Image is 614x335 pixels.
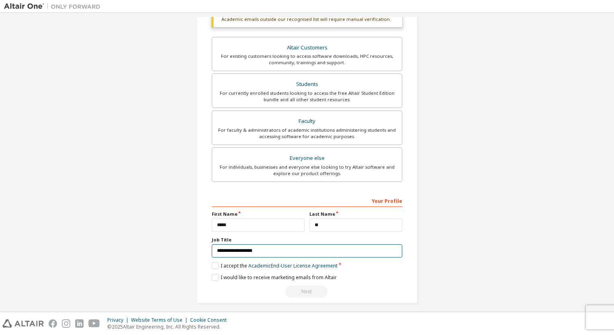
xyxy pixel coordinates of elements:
[131,317,190,323] div: Website Terms of Use
[190,317,231,323] div: Cookie Consent
[49,319,57,328] img: facebook.svg
[62,319,70,328] img: instagram.svg
[217,79,397,90] div: Students
[107,317,131,323] div: Privacy
[217,153,397,164] div: Everyone else
[217,127,397,140] div: For faculty & administrators of academic institutions administering students and accessing softwa...
[217,116,397,127] div: Faculty
[212,274,337,281] label: I would like to receive marketing emails from Altair
[217,164,397,177] div: For individuals, businesses and everyone else looking to try Altair software and explore our prod...
[217,42,397,53] div: Altair Customers
[309,211,402,217] label: Last Name
[212,237,402,243] label: Job Title
[4,2,104,10] img: Altair One
[212,194,402,207] div: Your Profile
[2,319,44,328] img: altair_logo.svg
[107,323,231,330] p: © 2025 Altair Engineering, Inc. All Rights Reserved.
[217,53,397,66] div: For existing customers looking to access software downloads, HPC resources, community, trainings ...
[212,11,402,27] div: Academic emails outside our recognised list will require manual verification.
[217,90,397,103] div: For currently enrolled students looking to access the free Altair Student Edition bundle and all ...
[88,319,100,328] img: youtube.svg
[212,211,305,217] label: First Name
[212,286,402,298] div: Please wait while checking email ...
[75,319,84,328] img: linkedin.svg
[248,262,338,269] a: Academic End-User License Agreement
[212,262,338,269] label: I accept the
